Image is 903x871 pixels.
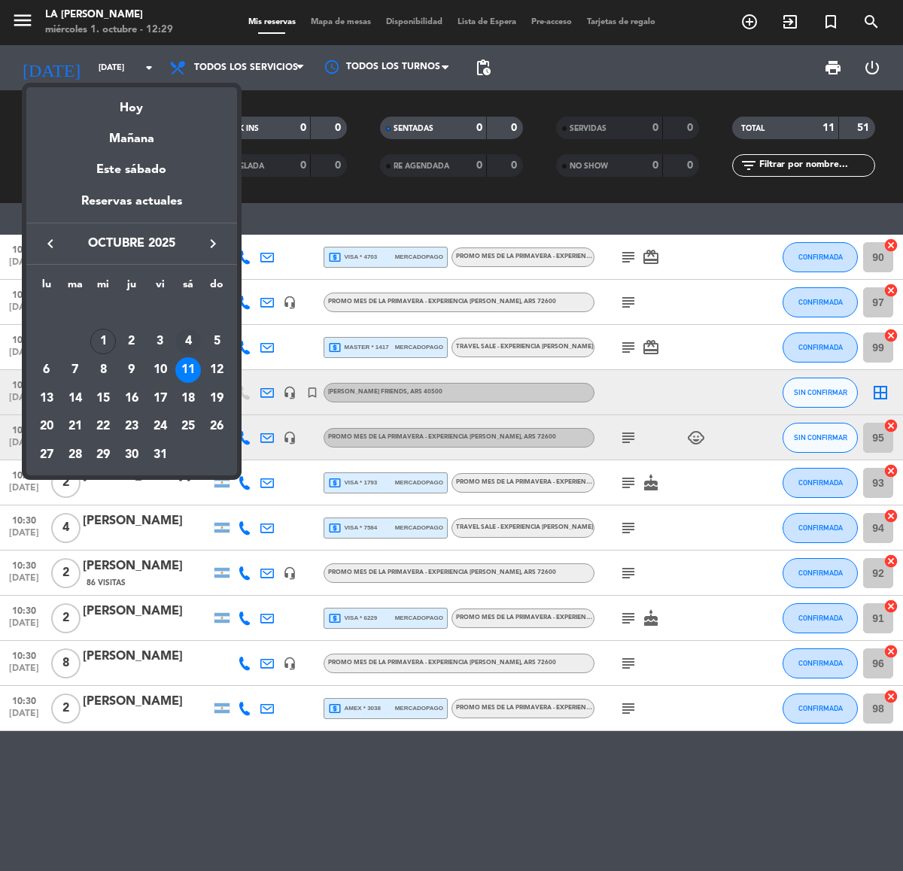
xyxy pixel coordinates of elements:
[175,384,203,413] td: 18 de octubre de 2025
[61,412,90,441] td: 21 de octubre de 2025
[175,357,201,383] div: 11
[175,412,203,441] td: 25 de octubre de 2025
[26,87,237,118] div: Hoy
[89,276,117,299] th: miércoles
[32,384,61,413] td: 13 de octubre de 2025
[146,384,175,413] td: 17 de octubre de 2025
[34,414,59,439] div: 20
[90,386,116,411] div: 15
[90,414,116,439] div: 22
[147,442,173,468] div: 31
[202,356,231,384] td: 12 de octubre de 2025
[147,329,173,354] div: 3
[32,299,231,328] td: OCT.
[117,356,146,384] td: 9 de octubre de 2025
[117,384,146,413] td: 16 de octubre de 2025
[117,412,146,441] td: 23 de octubre de 2025
[64,234,199,253] span: octubre 2025
[117,276,146,299] th: jueves
[146,412,175,441] td: 24 de octubre de 2025
[89,327,117,356] td: 1 de octubre de 2025
[147,357,173,383] div: 10
[34,357,59,383] div: 6
[90,357,116,383] div: 8
[146,356,175,384] td: 10 de octubre de 2025
[34,386,59,411] div: 13
[119,357,144,383] div: 9
[32,412,61,441] td: 20 de octubre de 2025
[61,356,90,384] td: 7 de octubre de 2025
[204,414,230,439] div: 26
[175,356,203,384] td: 11 de octubre de 2025
[119,386,144,411] div: 16
[175,386,201,411] div: 18
[89,441,117,469] td: 29 de octubre de 2025
[119,442,144,468] div: 30
[204,357,230,383] div: 12
[175,276,203,299] th: sábado
[117,327,146,356] td: 2 de octubre de 2025
[62,442,88,468] div: 28
[62,357,88,383] div: 7
[204,386,230,411] div: 19
[62,386,88,411] div: 14
[37,234,64,253] button: keyboard_arrow_left
[61,276,90,299] th: martes
[41,235,59,253] i: keyboard_arrow_left
[61,441,90,469] td: 28 de octubre de 2025
[175,414,201,439] div: 25
[89,384,117,413] td: 15 de octubre de 2025
[204,235,222,253] i: keyboard_arrow_right
[89,412,117,441] td: 22 de octubre de 2025
[146,441,175,469] td: 31 de octubre de 2025
[202,412,231,441] td: 26 de octubre de 2025
[32,356,61,384] td: 6 de octubre de 2025
[90,329,116,354] div: 1
[90,442,116,468] div: 29
[119,414,144,439] div: 23
[146,327,175,356] td: 3 de octubre de 2025
[89,356,117,384] td: 8 de octubre de 2025
[26,149,237,191] div: Este sábado
[146,276,175,299] th: viernes
[175,329,201,354] div: 4
[202,327,231,356] td: 5 de octubre de 2025
[26,192,237,223] div: Reservas actuales
[119,329,144,354] div: 2
[202,276,231,299] th: domingo
[147,386,173,411] div: 17
[147,414,173,439] div: 24
[61,384,90,413] td: 14 de octubre de 2025
[32,276,61,299] th: lunes
[62,414,88,439] div: 21
[202,384,231,413] td: 19 de octubre de 2025
[32,441,61,469] td: 27 de octubre de 2025
[117,441,146,469] td: 30 de octubre de 2025
[26,118,237,149] div: Mañana
[175,327,203,356] td: 4 de octubre de 2025
[34,442,59,468] div: 27
[199,234,227,253] button: keyboard_arrow_right
[204,329,230,354] div: 5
